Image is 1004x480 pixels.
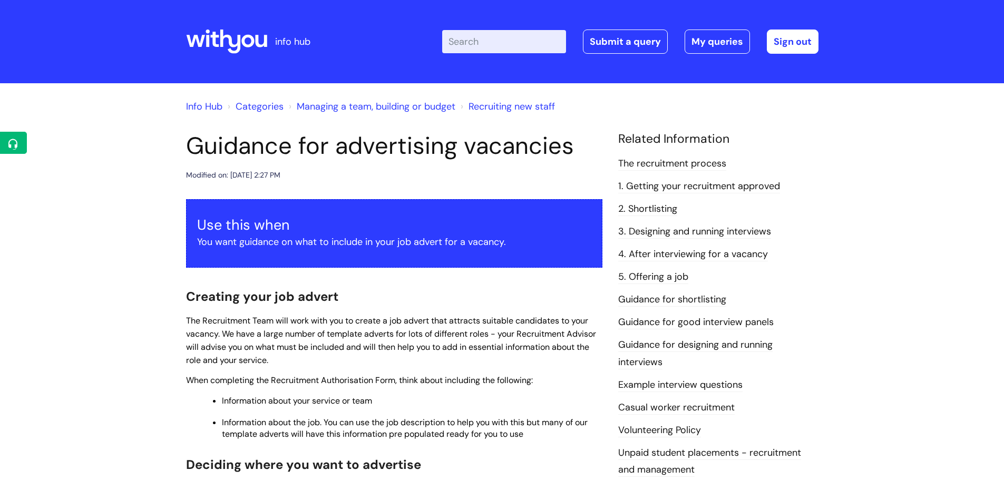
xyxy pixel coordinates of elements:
a: Recruiting new staff [469,100,555,113]
h1: Guidance for advertising vacancies [186,132,602,160]
a: Example interview questions [618,378,743,392]
span: The Recruitment Team will work with you to create a job advert that attracts suitable candidates ... [186,315,596,365]
h3: Use this when [197,217,591,233]
a: 5. Offering a job [618,270,688,284]
span: When completing the Recruitment Authorisation Form, think about including the following: [186,375,533,386]
a: Casual worker recruitment [618,401,735,415]
a: Unpaid student placements - recruitment and management [618,446,801,477]
a: Categories [236,100,284,113]
a: Managing a team, building or budget [297,100,455,113]
div: Modified on: [DATE] 2:27 PM [186,169,280,182]
input: Search [442,30,566,53]
div: | - [442,30,818,54]
span: Information about the job. You can use the job description to help you with this but many of our ... [222,417,588,439]
p: You want guidance on what to include in your job advert for a vacancy. [197,233,591,250]
li: Managing a team, building or budget [286,98,455,115]
a: Guidance for shortlisting [618,293,726,307]
h4: Related Information [618,132,818,146]
a: Volunteering Policy [618,424,701,437]
span: Creating your job advert [186,288,338,305]
p: info hub [275,33,310,50]
a: 3. Designing and running interviews [618,225,771,239]
a: 4. After interviewing for a vacancy [618,248,768,261]
a: Submit a query [583,30,668,54]
span: Deciding where you want to advertise [186,456,421,473]
a: Info Hub [186,100,222,113]
li: Recruiting new staff [458,98,555,115]
a: 2. Shortlisting [618,202,677,216]
a: Guidance for designing and running interviews [618,338,773,369]
a: Sign out [767,30,818,54]
a: The recruitment process [618,157,726,171]
a: Guidance for good interview panels [618,316,774,329]
a: 1. Getting your recruitment approved [618,180,780,193]
a: My queries [685,30,750,54]
span: Information about your service or team [222,395,372,406]
li: Solution home [225,98,284,115]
